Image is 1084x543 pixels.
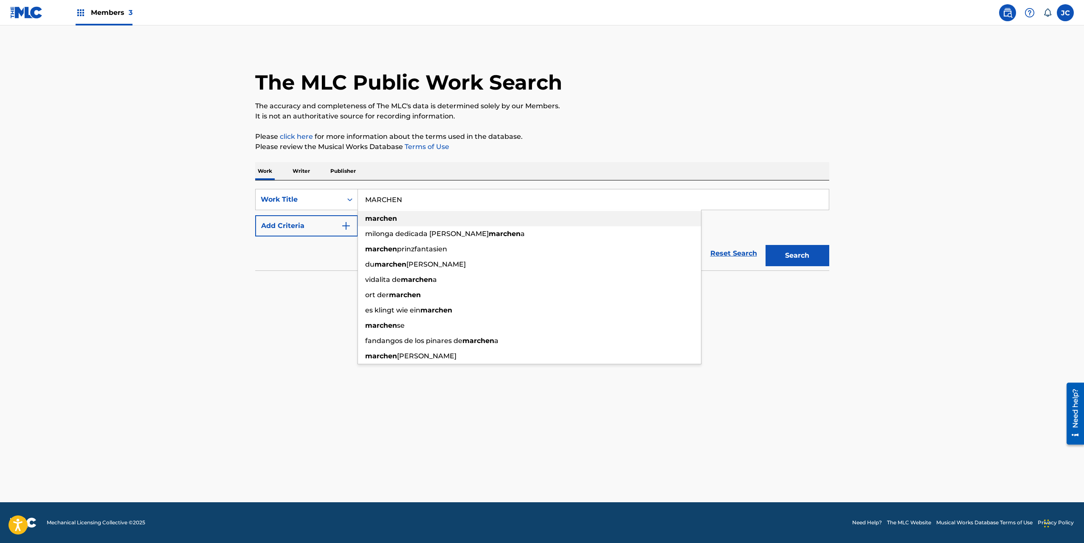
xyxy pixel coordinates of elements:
[365,337,462,345] span: fandangos de los pinares de
[494,337,498,345] span: a
[1025,8,1035,18] img: help
[365,276,401,284] span: vidalita de
[365,230,489,238] span: milonga dedicada [PERSON_NAME]
[365,260,374,268] span: du
[365,352,397,360] strong: marchen
[255,215,358,236] button: Add Criteria
[420,306,452,314] strong: marchen
[10,6,43,19] img: MLC Logo
[1057,4,1074,21] div: User Menu
[365,291,389,299] span: ort der
[1044,511,1049,536] div: Drag
[1021,4,1038,21] div: Help
[1042,502,1084,543] iframe: Chat Widget
[397,245,447,253] span: prinzfantasien
[328,162,358,180] p: Publisher
[10,518,37,528] img: logo
[766,245,829,266] button: Search
[290,162,313,180] p: Writer
[397,321,405,329] span: se
[999,4,1016,21] a: Public Search
[255,162,275,180] p: Work
[255,132,829,142] p: Please for more information about the terms used in the database.
[706,244,761,263] a: Reset Search
[489,230,521,238] strong: marchen
[462,337,494,345] strong: marchen
[397,352,456,360] span: [PERSON_NAME]
[521,230,525,238] span: a
[255,189,829,270] form: Search Form
[91,8,132,17] span: Members
[47,519,145,526] span: Mechanical Licensing Collective © 2025
[365,321,397,329] strong: marchen
[76,8,86,18] img: Top Rightsholders
[255,111,829,121] p: It is not an authoritative source for recording information.
[255,101,829,111] p: The accuracy and completeness of The MLC's data is determined solely by our Members.
[341,221,351,231] img: 9d2ae6d4665cec9f34b9.svg
[129,8,132,17] span: 3
[433,276,437,284] span: a
[255,142,829,152] p: Please review the Musical Works Database
[365,245,397,253] strong: marchen
[852,519,882,526] a: Need Help?
[365,306,420,314] span: es klingt wie ein
[1060,380,1084,448] iframe: Resource Center
[1043,8,1052,17] div: Notifications
[401,276,433,284] strong: marchen
[936,519,1033,526] a: Musical Works Database Terms of Use
[280,132,313,141] a: click here
[261,194,337,205] div: Work Title
[403,143,449,151] a: Terms of Use
[887,519,931,526] a: The MLC Website
[406,260,466,268] span: [PERSON_NAME]
[1038,519,1074,526] a: Privacy Policy
[255,70,562,95] h1: The MLC Public Work Search
[389,291,421,299] strong: marchen
[1002,8,1013,18] img: search
[374,260,406,268] strong: marchen
[365,214,397,222] strong: marchen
